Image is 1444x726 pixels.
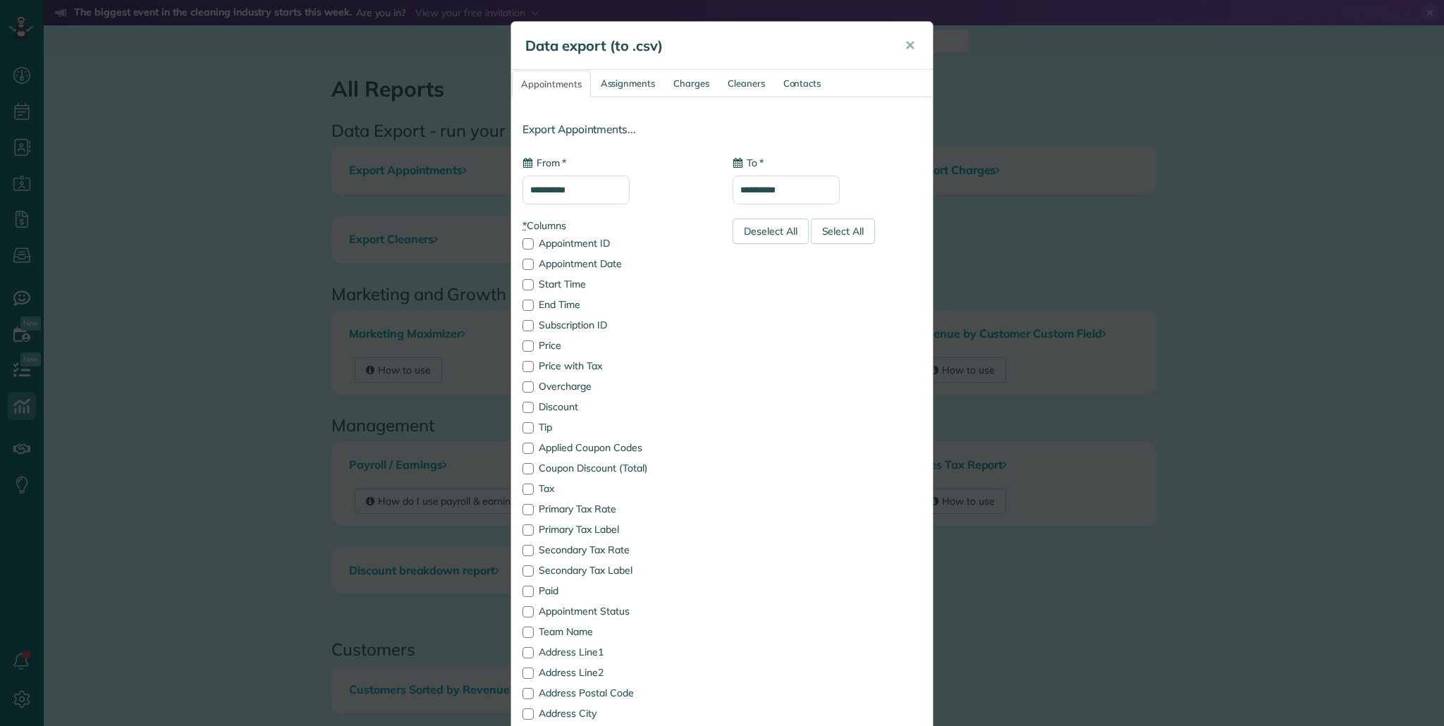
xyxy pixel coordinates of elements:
[522,565,711,575] label: Secondary Tax Label
[522,219,711,233] label: Columns
[522,688,711,698] label: Address Postal Code
[522,259,711,269] label: Appointment Date
[733,156,764,170] label: To
[522,422,711,432] label: Tip
[522,238,711,248] label: Appointment ID
[905,37,915,54] span: ✕
[522,484,711,493] label: Tax
[522,708,711,718] label: Address City
[775,70,830,97] a: Contacts
[522,463,711,473] label: Coupon Discount (Total)
[522,279,711,289] label: Start Time
[522,402,711,412] label: Discount
[522,667,711,677] label: Address Line2
[733,219,809,244] div: Deselect All
[522,381,711,391] label: Overcharge
[719,70,773,97] a: Cleaners
[522,361,711,371] label: Price with Tax
[522,524,711,534] label: Primary Tax Label
[522,123,922,135] h4: Export Appointments...
[522,647,711,657] label: Address Line1
[512,70,591,97] a: Appointments
[522,300,711,309] label: End Time
[522,320,711,330] label: Subscription ID
[522,606,711,616] label: Appointment Status
[522,443,711,453] label: Applied Coupon Codes
[665,70,718,97] a: Charges
[592,70,664,97] a: Assignments
[522,586,711,596] label: Paid
[522,545,711,555] label: Secondary Tax Rate
[522,504,711,514] label: Primary Tax Rate
[522,627,711,636] label: Team Name
[522,340,711,350] label: Price
[525,36,885,56] h5: Data export (to .csv)
[811,219,876,244] div: Select All
[522,156,566,170] label: From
